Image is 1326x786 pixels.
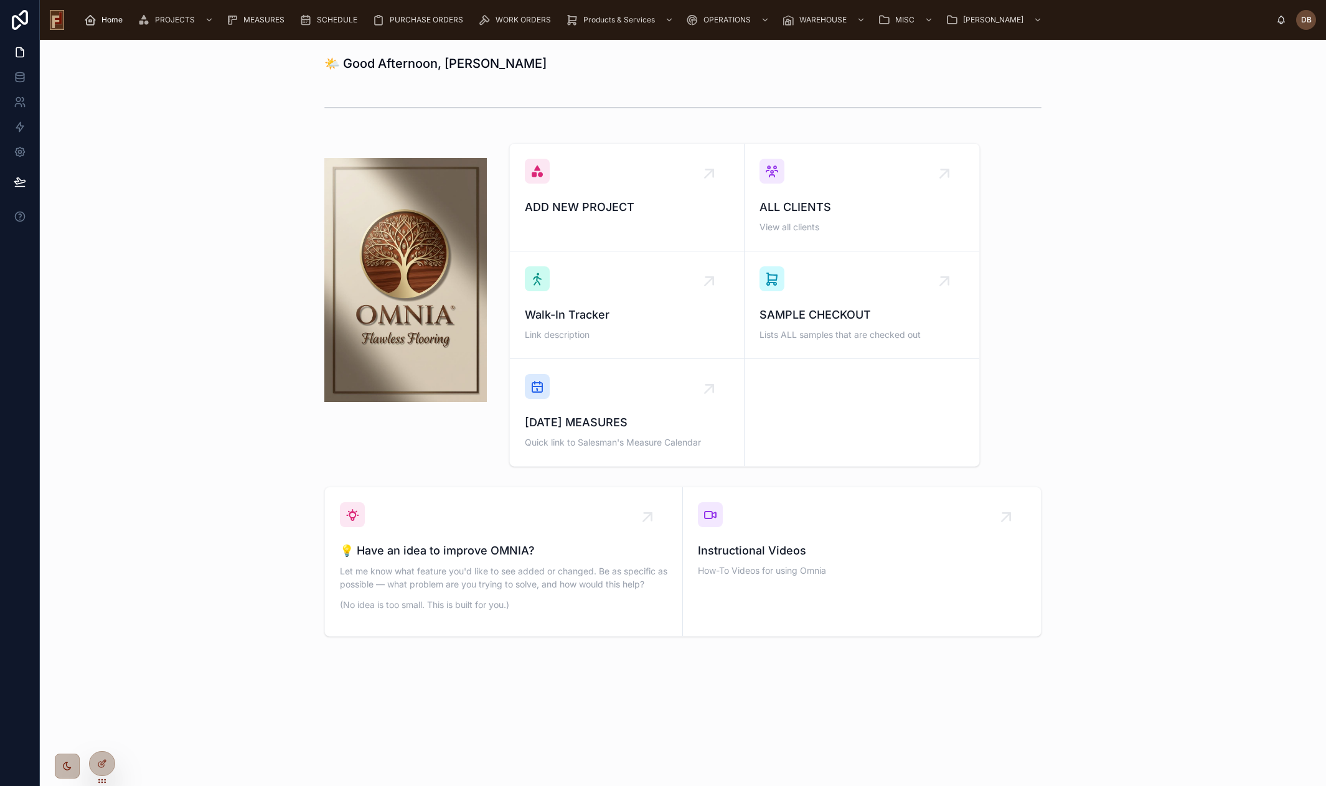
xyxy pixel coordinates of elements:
[525,436,729,449] span: Quick link to Salesman's Measure Calendar
[683,487,1041,636] a: Instructional VideosHow-To Videos for using Omnia
[369,9,472,31] a: PURCHASE ORDERS
[759,329,964,341] span: Lists ALL samples that are checked out
[525,199,729,216] span: ADD NEW PROJECT
[525,414,729,431] span: [DATE] MEASURES
[317,15,357,25] span: SCHEDULE
[703,15,751,25] span: OPERATIONS
[340,542,667,559] span: 💡 Have an idea to improve OMNIA?
[759,199,964,216] span: ALL CLIENTS
[510,144,745,251] a: ADD NEW PROJECT
[325,487,683,636] a: 💡 Have an idea to improve OMNIA?Let me know what feature you'd like to see added or changed. Be a...
[296,9,366,31] a: SCHEDULE
[778,9,872,31] a: WAREHOUSE
[698,542,1026,559] span: Instructional Videos
[698,564,1026,577] span: How-To Videos for using Omnia
[324,158,487,402] img: 34222-Omnia-logo---final.jpg
[895,15,915,25] span: MISC
[155,15,195,25] span: PROJECTS
[496,15,551,25] span: WORK ORDERS
[525,329,729,341] span: Link description
[799,15,847,25] span: WAREHOUSE
[474,9,560,31] a: WORK ORDERS
[243,15,284,25] span: MEASURES
[583,15,655,25] span: Products & Services
[222,9,293,31] a: MEASURES
[324,55,547,72] h1: 🌤️ Good Afternoon, [PERSON_NAME]
[101,15,123,25] span: Home
[963,15,1023,25] span: [PERSON_NAME]
[80,9,131,31] a: Home
[510,251,745,359] a: Walk-In TrackerLink description
[682,9,776,31] a: OPERATIONS
[74,6,1276,34] div: scrollable content
[942,9,1048,31] a: [PERSON_NAME]
[874,9,939,31] a: MISC
[759,306,964,324] span: SAMPLE CHECKOUT
[562,9,680,31] a: Products & Services
[1301,15,1312,25] span: DB
[525,306,729,324] span: Walk-In Tracker
[510,359,745,466] a: [DATE] MEASURESQuick link to Salesman's Measure Calendar
[390,15,463,25] span: PURCHASE ORDERS
[50,10,64,30] img: App logo
[340,598,667,611] p: (No idea is too small. This is built for you.)
[340,564,667,591] p: Let me know what feature you'd like to see added or changed. Be as specific as possible — what pr...
[745,251,979,359] a: SAMPLE CHECKOUTLists ALL samples that are checked out
[134,9,220,31] a: PROJECTS
[745,144,979,251] a: ALL CLIENTSView all clients
[759,221,964,233] span: View all clients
